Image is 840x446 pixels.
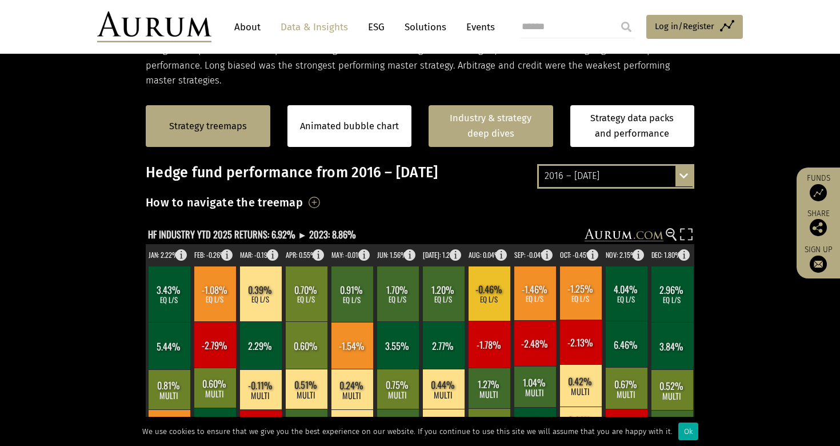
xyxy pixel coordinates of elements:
[802,245,834,273] a: Sign up
[146,193,303,212] h3: How to navigate the treemap
[570,105,695,147] a: Strategy data packs and performance
[802,173,834,201] a: Funds
[229,17,266,38] a: About
[146,164,694,181] h3: Hedge fund performance from 2016 – [DATE]
[646,15,743,39] a: Log in/Register
[146,43,694,88] p: Hedge fund performance was positive in August. All master hedge fund strategies, and most generat...
[399,17,452,38] a: Solutions
[810,184,827,201] img: Access Funds
[429,105,553,147] a: Industry & strategy deep dives
[810,256,827,273] img: Sign up to our newsletter
[97,11,211,42] img: Aurum
[615,15,638,38] input: Submit
[802,210,834,236] div: Share
[678,423,698,440] div: Ok
[461,17,495,38] a: Events
[655,19,714,33] span: Log in/Register
[539,166,693,186] div: 2016 – [DATE]
[169,119,247,134] a: Strategy treemaps
[810,219,827,236] img: Share this post
[362,17,390,38] a: ESG
[275,17,354,38] a: Data & Insights
[300,119,399,134] a: Animated bubble chart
